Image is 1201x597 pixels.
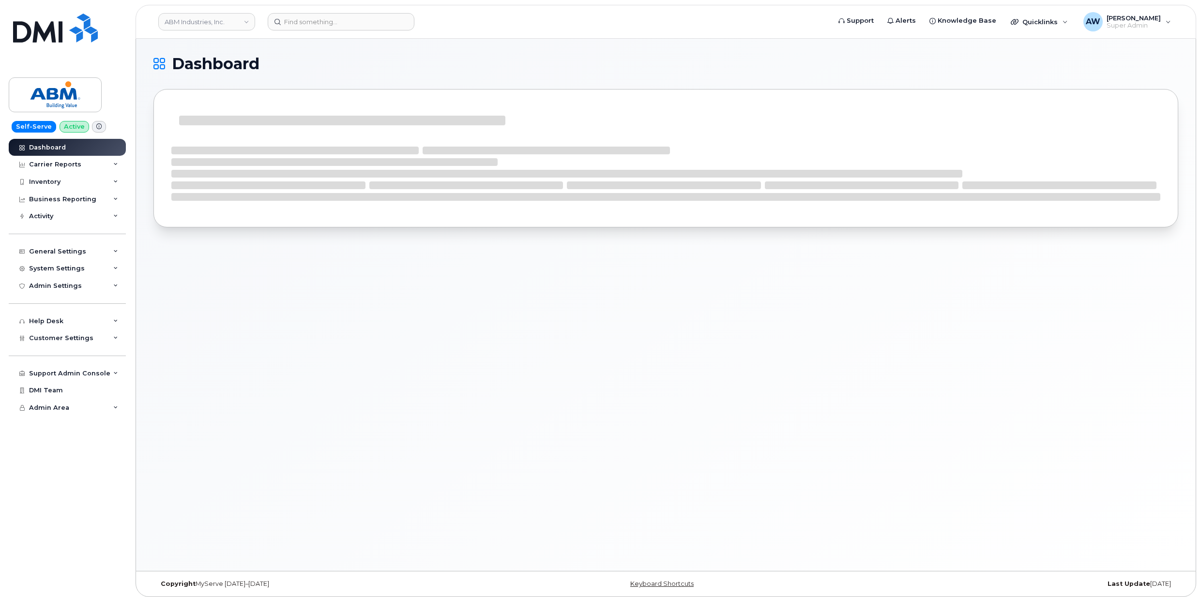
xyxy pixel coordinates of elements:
span: Dashboard [172,57,259,71]
div: [DATE] [836,580,1178,588]
a: Keyboard Shortcuts [630,580,694,587]
strong: Last Update [1108,580,1150,587]
strong: Copyright [161,580,196,587]
div: MyServe [DATE]–[DATE] [153,580,495,588]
